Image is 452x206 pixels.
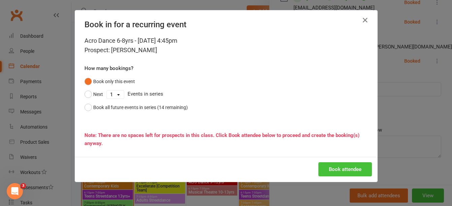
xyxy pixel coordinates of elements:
button: Book all future events in series (14 remaining) [84,101,188,114]
span: 3 [21,183,26,188]
h4: Book in for a recurring event [84,20,368,29]
button: Next [84,88,103,101]
div: Events in series [84,88,368,101]
div: Note: There are no spaces left for prospects in this class. Click Book attendee below to proceed ... [84,131,368,147]
button: Book only this event [84,75,135,88]
button: Book attendee [318,162,372,176]
div: Book all future events in series (14 remaining) [93,104,188,111]
button: Close [360,15,371,26]
div: Acro Dance 6-8yrs - [DATE] 4:45pm Prospect: [PERSON_NAME] [84,36,368,55]
iframe: Intercom live chat [7,183,23,199]
label: How many bookings? [84,64,133,72]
